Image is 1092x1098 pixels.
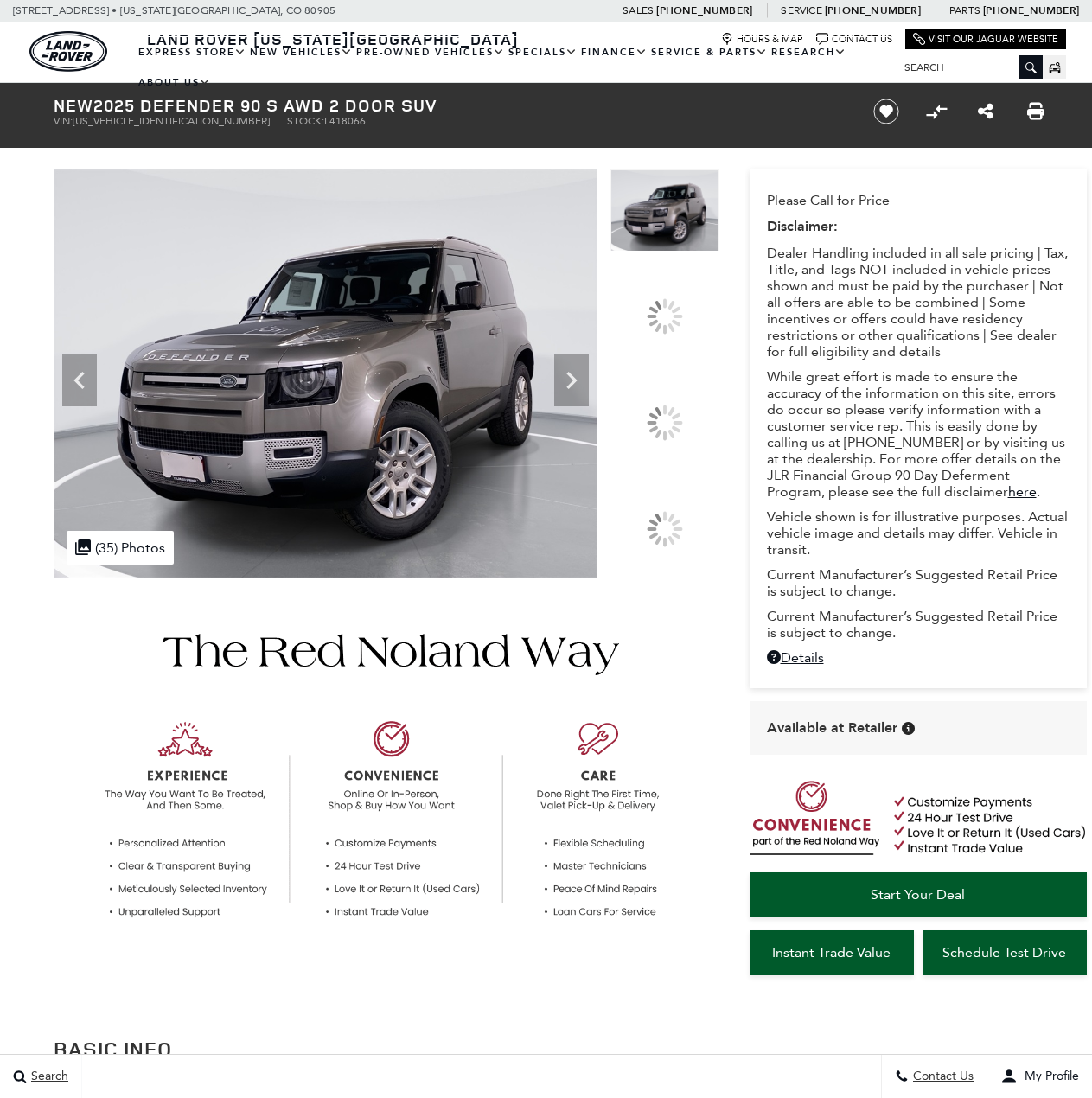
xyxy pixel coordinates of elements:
[871,886,965,903] span: Start Your Deal
[610,169,719,252] img: New 2025 Silicon Silver Land Rover S image 1
[54,1033,719,1064] h2: Basic Info
[867,98,905,125] button: Save vehicle
[891,57,1043,78] input: Search
[324,115,366,127] span: L418066
[29,31,107,72] a: land-rover
[1008,483,1037,500] a: here
[354,37,507,67] a: Pre-Owned Vehicles
[767,718,897,737] span: Available at Retailer
[987,1055,1092,1098] button: user-profile-menu
[816,33,892,46] a: Contact Us
[287,115,324,127] span: Stock:
[923,99,949,124] button: Compare vehicle
[54,169,597,578] img: New 2025 Silicon Silver Land Rover S image 1
[73,115,270,127] span: [US_VEHICLE_IDENTIFICATION_NUMBER]
[656,3,752,17] a: [PHONE_NUMBER]
[721,33,803,46] a: Hours & Map
[750,930,914,975] a: Instant Trade Value
[137,29,529,49] a: Land Rover [US_STATE][GEOGRAPHIC_DATA]
[781,4,821,16] span: Service
[767,245,1070,360] p: Dealer Handling included in all sale pricing | Tax, Title, and Tags NOT included in vehicle price...
[67,531,174,565] div: (35) Photos
[942,944,1066,961] span: Schedule Test Drive
[579,37,649,67] a: Finance
[137,37,891,98] nav: Main Navigation
[902,722,915,735] div: Vehicle is in stock and ready for immediate delivery. Due to demand, availability is subject to c...
[147,29,519,49] span: Land Rover [US_STATE][GEOGRAPHIC_DATA]
[623,4,654,16] span: Sales
[772,944,891,961] span: Instant Trade Value
[923,930,1087,975] a: Schedule Test Drive
[29,31,107,72] img: Land Rover
[767,217,838,236] strong: Disclaimer:
[54,96,845,115] h1: 2025 Defender 90 S AWD 2 Door SUV
[767,566,1070,599] p: Current Manufacturer’s Suggested Retail Price is subject to change.
[750,872,1087,917] a: Start Your Deal
[949,4,980,16] span: Parts
[909,1069,974,1084] span: Contact Us
[767,608,1070,641] p: Current Manufacturer’s Suggested Retail Price is subject to change.
[1018,1069,1079,1084] span: My Profile
[507,37,579,67] a: Specials
[770,37,848,67] a: Research
[1027,101,1044,122] a: Print this New 2025 Defender 90 S AWD 2 Door SUV
[27,1069,68,1084] span: Search
[913,33,1058,46] a: Visit Our Jaguar Website
[248,37,354,67] a: New Vehicles
[825,3,921,17] a: [PHONE_NUMBER]
[54,93,93,117] strong: New
[54,115,73,127] span: VIN:
[13,4,335,16] a: [STREET_ADDRESS] • [US_STATE][GEOGRAPHIC_DATA], CO 80905
[137,37,248,67] a: EXPRESS STORE
[767,649,1070,666] a: Details
[137,67,213,98] a: About Us
[767,368,1070,500] p: While great effort is made to ensure the accuracy of the information on this site, errors do occu...
[649,37,770,67] a: Service & Parts
[767,192,1070,208] p: Please Call for Price
[767,508,1070,558] p: Vehicle shown is for illustrative purposes. Actual vehicle image and details may differ. Vehicle ...
[983,3,1079,17] a: [PHONE_NUMBER]
[978,101,993,122] a: Share this New 2025 Defender 90 S AWD 2 Door SUV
